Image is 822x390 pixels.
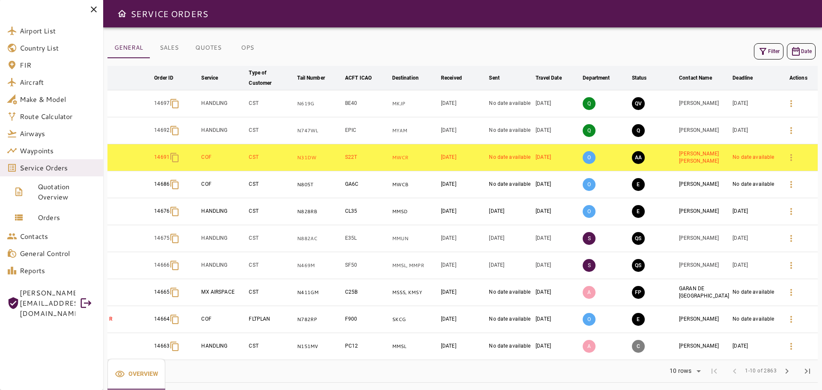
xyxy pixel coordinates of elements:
[731,279,779,306] td: No date available
[297,127,342,134] p: N747WL
[583,232,596,245] p: S
[107,359,165,390] button: Overview
[247,225,295,252] td: CST
[489,73,500,83] div: Sent
[345,73,383,83] span: ACFT ICAO
[733,73,753,83] div: Deadline
[632,151,645,164] button: AWAITING ASSIGNMENT
[200,306,247,333] td: COF
[583,73,621,83] span: Department
[677,306,731,333] td: [PERSON_NAME]
[802,366,813,376] span: last_page
[392,316,438,323] p: SKCG
[632,340,645,353] button: CANCELED
[632,259,645,272] button: QUOTE SENT
[632,205,645,218] button: EXECUTION
[677,252,731,279] td: [PERSON_NAME]
[200,279,247,306] td: MX AIRSPACE
[343,144,390,171] td: S22T
[677,171,731,198] td: [PERSON_NAME]
[247,279,295,306] td: CST
[731,90,779,117] td: [DATE]
[343,171,390,198] td: GA6C
[731,306,779,333] td: No date available
[200,252,247,279] td: HANDLING
[487,90,534,117] td: No date available
[297,262,342,269] p: N469M
[677,90,731,117] td: [PERSON_NAME]
[107,359,165,390] div: basic tabs example
[20,288,75,319] span: [PERSON_NAME][EMAIL_ADDRESS][DOMAIN_NAME]
[343,306,390,333] td: F900
[38,182,96,202] span: Quotation Overview
[154,154,170,161] p: 14691
[781,228,801,249] button: Details
[731,117,779,144] td: [DATE]
[777,361,797,381] span: Next Page
[536,73,572,83] span: Travel Date
[20,128,96,139] span: Airways
[679,73,712,83] div: Contact Name
[297,316,342,323] p: N782RP
[439,252,487,279] td: [DATE]
[439,144,487,171] td: [DATE]
[249,68,294,88] span: Type of Customer
[534,333,581,360] td: [DATE]
[731,171,779,198] td: No date available
[534,90,581,117] td: [DATE]
[439,117,487,144] td: [DATE]
[247,252,295,279] td: CST
[534,252,581,279] td: [DATE]
[297,208,342,215] p: N828RB
[154,289,170,296] p: 14665
[345,73,372,83] div: ACFT ICAO
[131,7,208,21] h6: SERVICE ORDERS
[781,255,801,276] button: Details
[487,333,534,360] td: No date available
[249,68,283,88] div: Type of Customer
[439,198,487,225] td: [DATE]
[487,171,534,198] td: No date available
[797,361,818,381] span: Last Page
[632,286,645,299] button: FINAL PREPARATION
[632,178,645,191] button: EXECUTION
[38,212,96,223] span: Orders
[583,124,596,137] p: Q
[247,90,295,117] td: CST
[343,198,390,225] td: CL35
[154,73,173,83] div: Order ID
[200,333,247,360] td: HANDLING
[200,225,247,252] td: HANDLING
[392,154,438,161] p: MWCR
[343,225,390,252] td: E35L
[534,144,581,171] td: [DATE]
[20,94,96,104] span: Make & Model
[154,235,170,242] p: 14675
[677,279,731,306] td: GARAN DE [GEOGRAPHIC_DATA]
[677,198,731,225] td: [PERSON_NAME]
[583,286,596,299] p: A
[201,73,229,83] span: Service
[392,235,438,242] p: MMUN
[109,316,151,323] p: R
[731,198,779,225] td: [DATE]
[632,73,658,83] span: Status
[724,361,745,381] span: Previous Page
[297,289,342,296] p: N411GM
[247,333,295,360] td: CST
[731,333,779,360] td: [DATE]
[150,38,188,58] button: SALES
[632,124,645,137] button: QUOTING
[487,279,534,306] td: No date available
[632,313,645,326] button: EXECUTION
[679,73,723,83] span: Contact Name
[297,100,342,107] p: N619G
[188,38,228,58] button: QUOTES
[247,117,295,144] td: CST
[781,120,801,141] button: Details
[200,171,247,198] td: COF
[781,201,801,222] button: Details
[439,333,487,360] td: [DATE]
[200,198,247,225] td: HANDLING
[20,43,96,53] span: Country List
